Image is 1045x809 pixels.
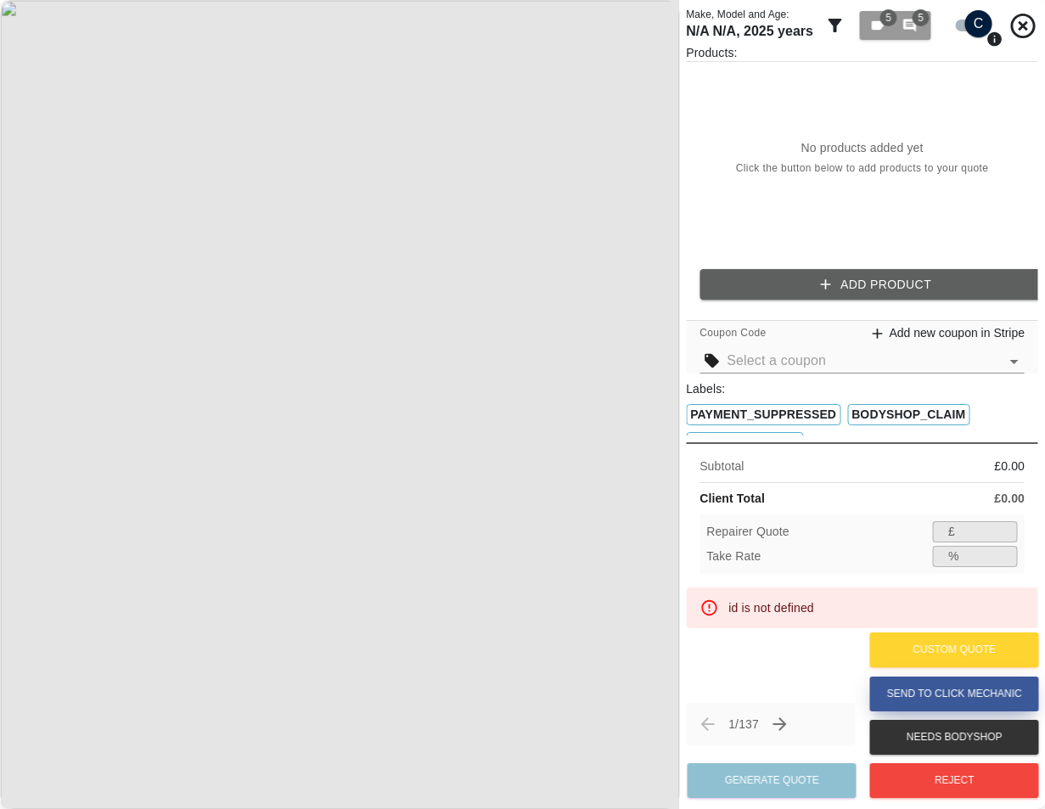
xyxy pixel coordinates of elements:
[766,710,795,739] span: Next/Skip claim (→ or ↓)
[728,716,759,733] p: 1 / 137
[690,406,836,424] p: PAYMENT_SUPPRESSED
[706,548,761,565] p: Take Rate
[948,523,955,541] p: £
[693,710,722,739] span: Previous claim (← or ↑)
[736,160,989,177] span: Click the button below to add products to your quote
[870,720,1039,755] button: Needs Bodyshop
[870,677,1039,711] button: Send to Click Mechanic
[686,22,818,40] h1: N/A N/A , 2025 years
[706,523,789,541] p: Repairer Quote
[868,324,1025,342] a: Add new coupon in Stripe
[948,548,959,565] p: %
[851,406,965,424] p: BODYSHOP_CLAIM
[690,434,800,452] p: COMPLEX_QUOTE
[913,9,930,26] span: 5
[686,380,1038,397] p: Labels:
[728,593,1025,623] div: id is not defined
[994,458,1025,475] p: £ 0.00
[860,11,931,40] button: 55
[686,7,818,22] p: Make, Model and Age:
[801,139,924,156] p: No products added yet
[870,632,1039,667] button: Custom Quote
[1003,350,1026,374] button: Open
[727,349,999,373] input: Select a coupon
[699,458,744,475] p: Subtotal
[766,710,795,739] button: Next claim
[870,763,1039,798] button: Reject
[986,31,1003,48] svg: Press Q to switch
[880,9,897,26] span: 5
[699,490,765,508] p: Client Total
[699,325,766,342] span: Coupon Code
[686,44,1038,61] p: Products:
[994,490,1025,508] p: £ 0.00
